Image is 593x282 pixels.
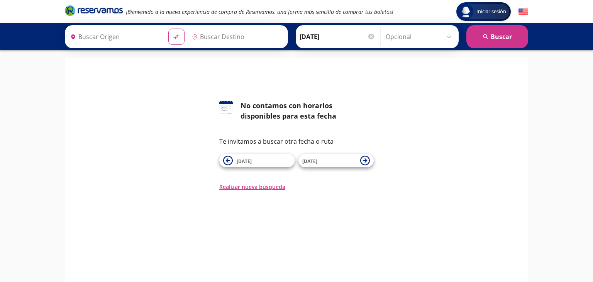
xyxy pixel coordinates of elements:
button: [DATE] [298,154,374,167]
input: Opcional [386,27,455,46]
input: Buscar Destino [189,27,284,46]
div: No contamos con horarios disponibles para esta fecha [241,100,374,121]
span: [DATE] [302,158,317,165]
i: Brand Logo [65,5,123,16]
em: ¡Bienvenido a la nueva experiencia de compra de Reservamos, una forma más sencilla de comprar tus... [126,8,393,15]
p: Te invitamos a buscar otra fecha o ruta [219,137,374,146]
input: Buscar Origen [67,27,162,46]
button: English [518,7,528,17]
span: Iniciar sesión [473,8,509,15]
a: Brand Logo [65,5,123,19]
button: [DATE] [219,154,295,167]
input: Elegir Fecha [300,27,375,46]
button: Realizar nueva búsqueda [219,183,285,191]
button: Buscar [466,25,528,48]
span: [DATE] [237,158,252,165]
